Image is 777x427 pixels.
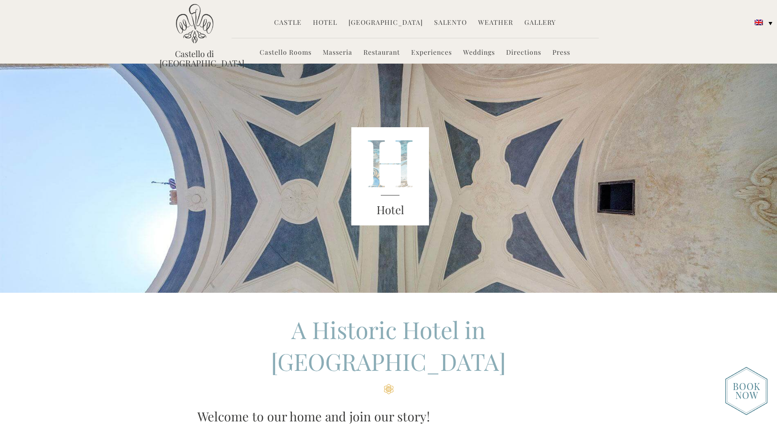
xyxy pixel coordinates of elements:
a: Hotel [313,18,337,29]
a: Castello di [GEOGRAPHIC_DATA] [160,49,230,68]
a: Weddings [463,48,495,58]
a: Castello Rooms [260,48,312,58]
img: English [755,20,763,25]
a: Masseria [323,48,352,58]
img: Castello di Ugento [176,4,213,43]
a: Press [552,48,570,58]
a: Salento [434,18,467,29]
h2: A Historic Hotel in [GEOGRAPHIC_DATA] [197,314,580,394]
img: new-booknow.png [725,367,768,415]
img: castello_header_block.png [351,127,429,225]
h3: Welcome to our home and join our story! [197,407,580,426]
a: Directions [506,48,541,58]
a: Castle [274,18,302,29]
a: Experiences [411,48,452,58]
a: Weather [478,18,513,29]
a: Restaurant [363,48,400,58]
a: [GEOGRAPHIC_DATA] [349,18,423,29]
h3: Hotel [351,202,429,218]
a: Gallery [524,18,556,29]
